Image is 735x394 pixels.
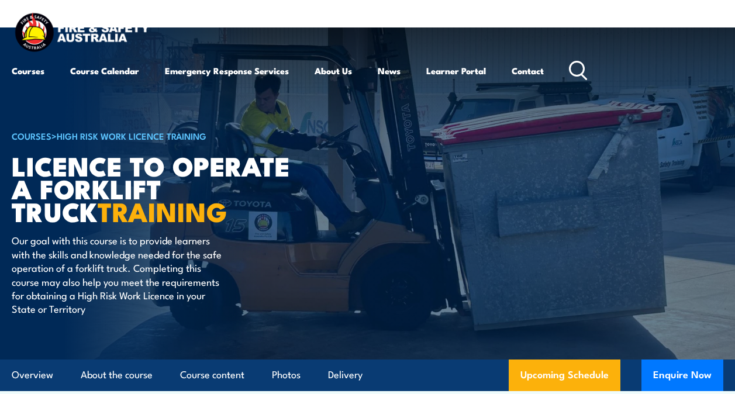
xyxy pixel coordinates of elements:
p: Our goal with this course is to provide learners with the skills and knowledge needed for the saf... [12,233,225,315]
a: Overview [12,360,53,390]
h6: > [12,129,301,143]
a: High Risk Work Licence Training [57,129,206,142]
a: News [378,57,401,85]
a: About the course [81,360,153,390]
a: Upcoming Schedule [509,360,620,391]
a: Course Calendar [70,57,139,85]
a: Delivery [328,360,363,390]
a: Emergency Response Services [165,57,289,85]
a: Learner Portal [426,57,486,85]
a: About Us [315,57,352,85]
a: Courses [12,57,44,85]
h1: Licence to operate a forklift truck [12,154,301,222]
a: Course content [180,360,244,390]
button: Enquire Now [641,360,723,391]
a: Contact [512,57,544,85]
a: Photos [272,360,301,390]
a: COURSES [12,129,51,142]
strong: TRAINING [98,191,227,231]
